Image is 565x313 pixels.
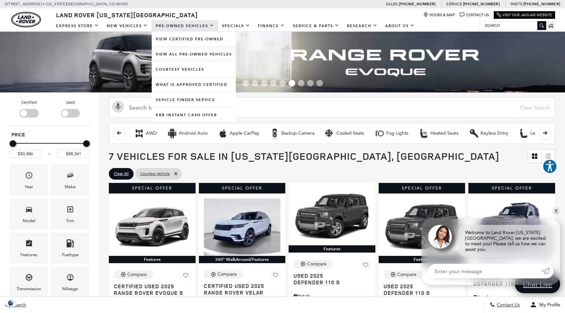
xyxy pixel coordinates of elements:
span: Make [66,170,74,183]
button: Compare Vehicle [294,260,333,268]
input: Enter your message [428,264,542,278]
a: Certified Used 2025Range Rover Evoque S [114,283,191,296]
a: Pre-Owned Vehicles [152,20,218,32]
button: Save Vehicle [361,260,370,272]
a: Specials [218,20,254,32]
input: Search [480,21,546,29]
button: Compare Vehicle [114,270,153,279]
div: Model [23,217,35,225]
section: Click to Open Cookie Consent Modal [3,299,18,306]
span: Go to slide 8 [307,80,314,87]
img: Land Rover [11,12,41,27]
a: Vehicle Finder Service [152,92,236,107]
div: Backup Camera [270,128,280,138]
button: AWDAWD [131,126,160,140]
span: 7 Vehicles for Sale in [US_STATE][GEOGRAPHIC_DATA], [GEOGRAPHIC_DATA] [109,149,499,163]
button: Save Vehicle [270,270,280,283]
span: Year [25,170,33,183]
a: Used 2025Defender 110 S [473,273,550,287]
div: Android Auto [179,130,207,136]
div: Compare [127,272,147,278]
a: New Vehicles [103,20,152,32]
span: My Profile [537,302,560,308]
div: Compare [397,272,417,278]
a: Submit [542,264,553,278]
a: KBB Instant Cash Offer [152,108,236,122]
div: AWD [134,128,144,138]
span: Parts [511,2,522,6]
div: Fog Lights [375,128,385,138]
a: [PHONE_NUMBER] [523,1,560,7]
div: YearYear [10,165,48,195]
span: Range Rover Evoque S [114,290,186,296]
span: Defender 110 S [294,279,365,286]
a: [PHONE_NUMBER] [463,1,500,7]
div: 360° WalkAround/Features [199,256,286,263]
span: Go to slide 5 [279,80,286,87]
div: Price [10,138,89,158]
input: Minimum [10,150,42,158]
input: Search Inventory [109,97,555,118]
svg: Click to toggle on voice search [112,101,124,113]
span: Trim [66,204,74,217]
div: Compare [307,261,327,267]
a: Grid View [528,150,541,163]
span: Courtesy Vehicle [140,170,170,178]
div: Apple CarPlay [230,130,259,136]
a: Research [343,20,381,32]
button: Compare Vehicle [204,270,243,279]
div: Filter by Vehicle Type [8,99,91,126]
a: Hours & Map [424,13,455,17]
img: 2025 Land Rover Defender 110 S [294,188,370,245]
button: Save Vehicle [181,270,191,283]
div: Apple CarPlay [218,128,228,138]
a: Finance [254,20,289,32]
a: View Certified Pre-Owned [152,32,236,47]
button: Compare Vehicle [384,270,423,279]
h5: Price [12,132,87,138]
button: Open user profile menu [525,296,565,313]
button: Apple CarPlayApple CarPlay [214,126,263,140]
div: Backup Camera [281,130,314,136]
a: Certified Used 2025Range Rover Velar Dynamic SE [204,283,281,302]
div: Keyless Entry [481,130,508,136]
span: Range Rover Velar Dynamic SE [204,289,276,302]
div: Features [289,245,375,253]
span: Fueltype [66,238,74,251]
button: scroll left [112,126,126,140]
div: FueltypeFueltype [51,233,89,263]
div: Fog Lights [386,130,408,136]
span: Service [446,2,462,6]
div: Heated Seats [430,130,458,136]
span: Model [25,204,33,217]
div: Features [20,251,37,259]
a: EXPRESS STORE [52,20,103,32]
span: Certified Used 2025 [114,283,186,290]
div: Welcome to Land Rover [US_STATE][GEOGRAPHIC_DATA], we are excited to meet you! Please tell us how... [458,225,553,257]
button: Cooled SeatsCooled Seats [321,126,368,140]
div: Heated Seats [419,128,429,138]
button: Fog LightsFog Lights [371,126,412,140]
span: Clear All [114,170,129,178]
div: Leather Seats [530,130,559,136]
div: Leather Seats [519,128,529,138]
div: Compare [217,271,237,277]
span: Go to slide 1 [242,80,249,87]
div: Trim [66,217,74,225]
div: ModelModel [10,199,48,229]
div: Keyless Entry [469,128,479,138]
a: View All Pre-Owned Vehicles [152,47,236,62]
a: Visit Our Jaguar Website [497,13,552,17]
span: Defender 110 S [384,290,455,296]
div: MileageMileage [51,267,89,297]
div: Maximum Price [83,140,90,147]
span: Certified Used 2025 [204,283,276,289]
img: Opt-Out Icon [3,299,18,306]
span: Go to slide 7 [298,80,304,87]
a: Land Rover [US_STATE][GEOGRAPHIC_DATA] [52,11,202,19]
span: Go to slide 3 [261,80,267,87]
span: Defender 110 S [473,280,545,287]
aside: Accessibility Help Desk [543,159,557,175]
button: Backup CameraBackup Camera [266,126,318,140]
button: Explore your accessibility options [543,159,557,174]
